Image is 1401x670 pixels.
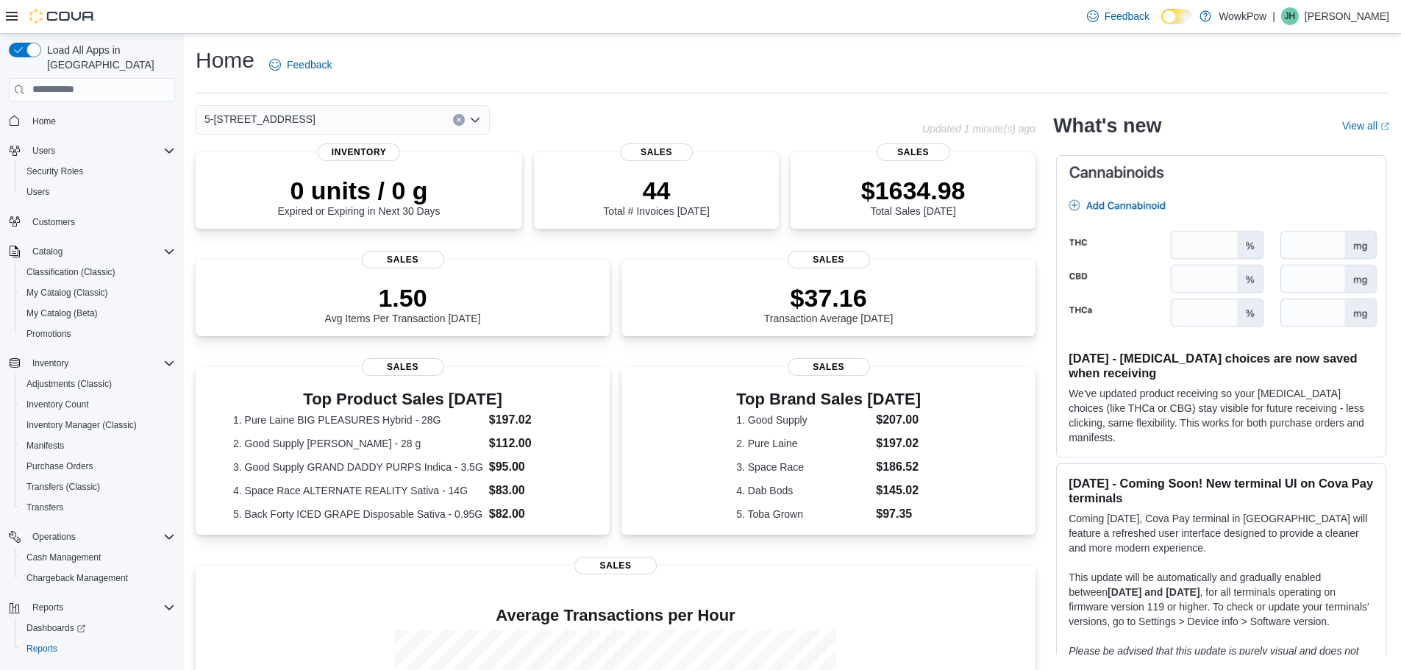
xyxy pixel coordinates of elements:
[1105,9,1149,24] span: Feedback
[489,411,572,429] dd: $197.02
[1161,9,1192,24] input: Dark Mode
[1380,122,1389,131] svg: External link
[469,114,481,126] button: Open list of options
[1069,386,1374,445] p: We've updated product receiving so your [MEDICAL_DATA] choices (like THCa or CBG) stay visible fo...
[26,572,128,584] span: Chargeback Management
[318,143,400,161] span: Inventory
[26,287,108,299] span: My Catalog (Classic)
[21,457,175,475] span: Purchase Orders
[1281,7,1299,25] div: Jenny Hart
[32,145,55,157] span: Users
[21,437,175,455] span: Manifests
[32,531,76,543] span: Operations
[26,502,63,513] span: Transfers
[15,618,181,638] a: Dashboards
[21,396,175,413] span: Inventory Count
[278,176,441,205] p: 0 units / 0 g
[1053,114,1161,138] h2: What's new
[1161,24,1162,25] span: Dark Mode
[21,183,175,201] span: Users
[21,396,95,413] a: Inventory Count
[21,163,89,180] a: Security Roles
[876,411,921,429] dd: $207.00
[3,527,181,547] button: Operations
[861,176,966,217] div: Total Sales [DATE]
[233,413,483,427] dt: 1. Pure Laine BIG PLEASURES Hybrid - 28G
[26,399,89,410] span: Inventory Count
[32,602,63,613] span: Reports
[26,354,175,372] span: Inventory
[26,112,175,130] span: Home
[26,528,175,546] span: Operations
[21,284,114,302] a: My Catalog (Classic)
[21,457,99,475] a: Purchase Orders
[21,437,70,455] a: Manifests
[736,436,870,451] dt: 2. Pure Laine
[21,183,55,201] a: Users
[15,262,181,282] button: Classification (Classic)
[489,435,572,452] dd: $112.00
[21,416,143,434] a: Inventory Manager (Classic)
[26,599,69,616] button: Reports
[736,483,870,498] dt: 4. Dab Bods
[21,499,175,516] span: Transfers
[32,216,75,228] span: Customers
[1069,570,1374,629] p: This update will be automatically and gradually enabled between , for all terminals operating on ...
[41,43,175,72] span: Load All Apps in [GEOGRAPHIC_DATA]
[603,176,709,205] p: 44
[26,528,82,546] button: Operations
[3,597,181,618] button: Reports
[21,375,175,393] span: Adjustments (Classic)
[287,57,332,72] span: Feedback
[736,413,870,427] dt: 1. Good Supply
[204,110,316,128] span: 5-[STREET_ADDRESS]
[26,622,85,634] span: Dashboards
[877,143,950,161] span: Sales
[26,481,100,493] span: Transfers (Classic)
[15,435,181,456] button: Manifests
[15,182,181,202] button: Users
[233,460,483,474] dt: 3. Good Supply GRAND DADDY PURPS Indica - 3.5G
[32,246,63,257] span: Catalog
[764,283,894,324] div: Transaction Average [DATE]
[26,113,62,130] a: Home
[3,241,181,262] button: Catalog
[26,460,93,472] span: Purchase Orders
[233,391,572,408] h3: Top Product Sales [DATE]
[196,46,254,75] h1: Home
[861,176,966,205] p: $1634.98
[325,283,481,324] div: Avg Items Per Transaction [DATE]
[21,619,175,637] span: Dashboards
[1272,7,1275,25] p: |
[15,568,181,588] button: Chargeback Management
[21,499,69,516] a: Transfers
[26,243,68,260] button: Catalog
[26,378,112,390] span: Adjustments (Classic)
[3,353,181,374] button: Inventory
[26,243,175,260] span: Catalog
[21,569,134,587] a: Chargeback Management
[1219,7,1266,25] p: WowkPow
[15,415,181,435] button: Inventory Manager (Classic)
[1108,586,1199,598] strong: [DATE] and [DATE]
[489,505,572,523] dd: $82.00
[21,619,91,637] a: Dashboards
[26,643,57,655] span: Reports
[15,303,181,324] button: My Catalog (Beta)
[1342,120,1389,132] a: View allExternal link
[21,284,175,302] span: My Catalog (Classic)
[922,123,1035,135] p: Updated 1 minute(s) ago
[736,507,870,521] dt: 5. Toba Grown
[21,304,175,322] span: My Catalog (Beta)
[15,547,181,568] button: Cash Management
[21,549,107,566] a: Cash Management
[26,328,71,340] span: Promotions
[32,357,68,369] span: Inventory
[26,142,175,160] span: Users
[876,458,921,476] dd: $186.52
[15,161,181,182] button: Security Roles
[1285,7,1296,25] span: JH
[736,460,870,474] dt: 3. Space Race
[26,599,175,616] span: Reports
[26,213,175,231] span: Customers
